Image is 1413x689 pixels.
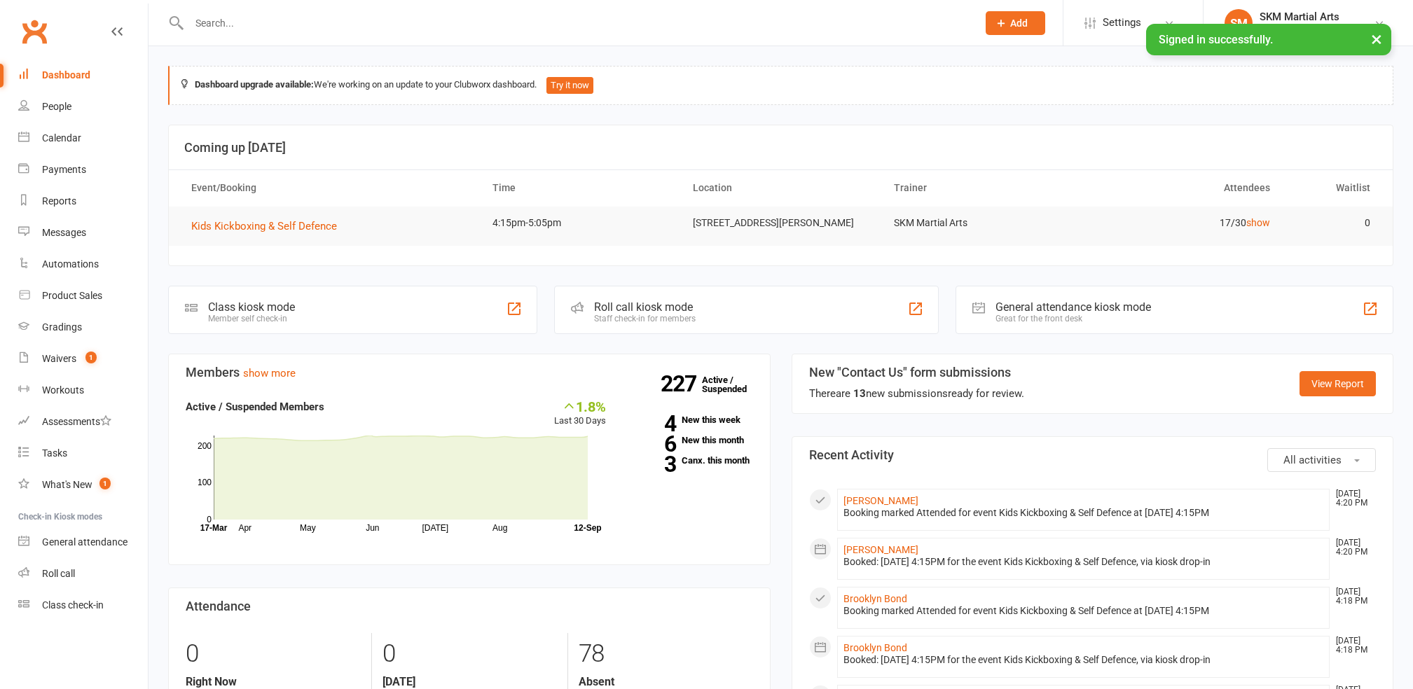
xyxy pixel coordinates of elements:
[208,300,295,314] div: Class kiosk mode
[1283,170,1383,206] th: Waitlist
[594,300,696,314] div: Roll call kiosk mode
[627,436,753,445] a: 6New this month
[18,91,148,123] a: People
[18,154,148,186] a: Payments
[42,101,71,112] div: People
[42,536,127,548] div: General attendance
[42,479,92,490] div: What's New
[1260,23,1339,36] div: SKM Martial Arts
[18,343,148,375] a: Waivers 1
[1329,587,1375,606] time: [DATE] 4:18 PM
[382,633,557,675] div: 0
[843,544,918,555] a: [PERSON_NAME]
[85,352,97,363] span: 1
[843,605,1324,617] div: Booking marked Attended for event Kids Kickboxing & Self Defence at [DATE] 4:15PM
[627,454,676,475] strong: 3
[18,527,148,558] a: General attendance kiosk mode
[42,384,84,396] div: Workouts
[18,249,148,280] a: Automations
[554,398,606,414] div: 1.8%
[480,207,680,239] td: 4:15pm-5:05pm
[680,207,881,239] td: [STREET_ADDRESS][PERSON_NAME]
[594,314,696,323] div: Staff check-in for members
[1225,9,1253,37] div: SM
[185,13,968,33] input: Search...
[1103,7,1141,39] span: Settings
[1082,170,1282,206] th: Attendees
[42,132,81,144] div: Calendar
[843,556,1324,568] div: Booked: [DATE] 4:15PM for the event Kids Kickboxing & Self Defence, via kiosk drop-in
[186,401,324,413] strong: Active / Suspended Members
[843,495,918,506] a: [PERSON_NAME]
[480,170,680,206] th: Time
[243,367,296,380] a: show more
[195,79,314,90] strong: Dashboard upgrade available:
[42,227,86,238] div: Messages
[843,654,1324,666] div: Booked: [DATE] 4:15PM for the event Kids Kickboxing & Self Defence, via kiosk drop-in
[702,365,764,404] a: 227Active / Suspended
[18,217,148,249] a: Messages
[881,207,1082,239] td: SKM Martial Arts
[554,398,606,429] div: Last 30 Days
[579,675,753,688] strong: Absent
[1260,11,1339,23] div: SKM Martial Arts
[18,558,148,590] a: Roll call
[843,507,1324,519] div: Booking marked Attended for event Kids Kickboxing & Self Defence at [DATE] 4:15PM
[184,141,1377,155] h3: Coming up [DATE]
[680,170,881,206] th: Location
[1329,489,1375,508] time: [DATE] 4:20 PM
[661,373,702,394] strong: 227
[1267,448,1376,472] button: All activities
[42,195,76,207] div: Reports
[1329,538,1375,557] time: [DATE] 4:20 PM
[18,406,148,438] a: Assessments
[382,675,557,688] strong: [DATE]
[17,14,52,49] a: Clubworx
[42,353,76,364] div: Waivers
[843,593,907,604] a: Brooklyn Bond
[42,568,75,579] div: Roll call
[18,280,148,312] a: Product Sales
[627,456,753,465] a: 3Canx. this month
[1246,217,1270,228] a: show
[18,312,148,343] a: Gradings
[1082,207,1282,239] td: 17/30
[42,290,102,301] div: Product Sales
[809,385,1024,402] div: There are new submissions ready for review.
[186,366,753,380] h3: Members
[995,314,1151,323] div: Great for the front desk
[1283,454,1342,466] span: All activities
[995,300,1151,314] div: General attendance kiosk mode
[191,220,337,232] span: Kids Kickboxing & Self Defence
[881,170,1082,206] th: Trainer
[42,164,86,175] div: Payments
[18,60,148,91] a: Dashboard
[18,375,148,406] a: Workouts
[42,416,111,427] div: Assessments
[179,170,480,206] th: Event/Booking
[1283,207,1383,239] td: 0
[42,447,67,459] div: Tasks
[168,66,1393,105] div: We're working on an update to your Clubworx dashboard.
[627,415,753,424] a: 4New this week
[191,218,347,235] button: Kids Kickboxing & Self Defence
[18,469,148,501] a: What's New1
[853,387,866,400] strong: 13
[1300,371,1376,396] a: View Report
[546,77,593,94] button: Try it now
[42,69,90,81] div: Dashboard
[809,366,1024,380] h3: New "Contact Us" form submissions
[18,590,148,621] a: Class kiosk mode
[186,599,753,613] h3: Attendance
[1364,24,1389,54] button: ×
[208,314,295,323] div: Member self check-in
[843,642,907,653] a: Brooklyn Bond
[986,11,1045,35] button: Add
[42,258,99,270] div: Automations
[1010,18,1028,29] span: Add
[186,675,361,688] strong: Right Now
[627,413,676,434] strong: 4
[18,438,148,469] a: Tasks
[42,321,82,333] div: Gradings
[42,599,104,611] div: Class check-in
